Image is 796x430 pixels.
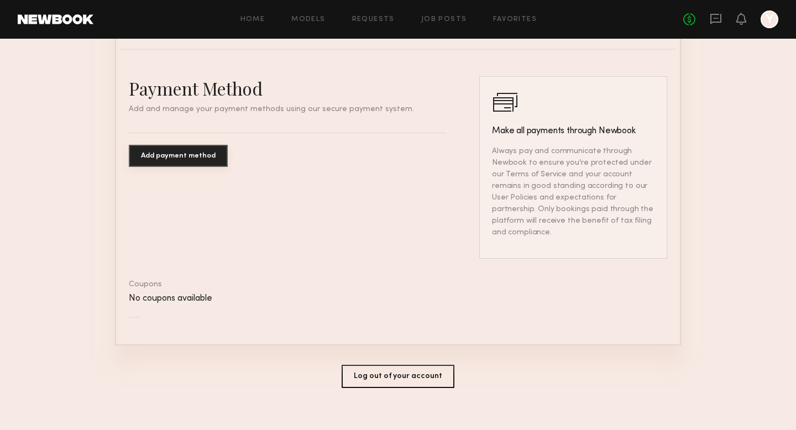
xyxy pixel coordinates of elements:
[493,16,537,23] a: Favorites
[291,16,325,23] a: Models
[240,16,265,23] a: Home
[129,294,667,303] div: No coupons available
[492,124,654,138] h3: Make all payments through Newbook
[342,365,454,388] button: Log out of your account
[352,16,395,23] a: Requests
[761,11,778,28] a: Y
[129,76,446,100] h2: Payment Method
[421,16,467,23] a: Job Posts
[492,145,654,238] p: Always pay and communicate through Newbook to ensure you’re protected under our Terms of Service ...
[129,145,228,167] button: Add payment method
[129,281,667,289] div: Coupons
[129,106,446,113] p: Add and manage your payment methods using our secure payment system.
